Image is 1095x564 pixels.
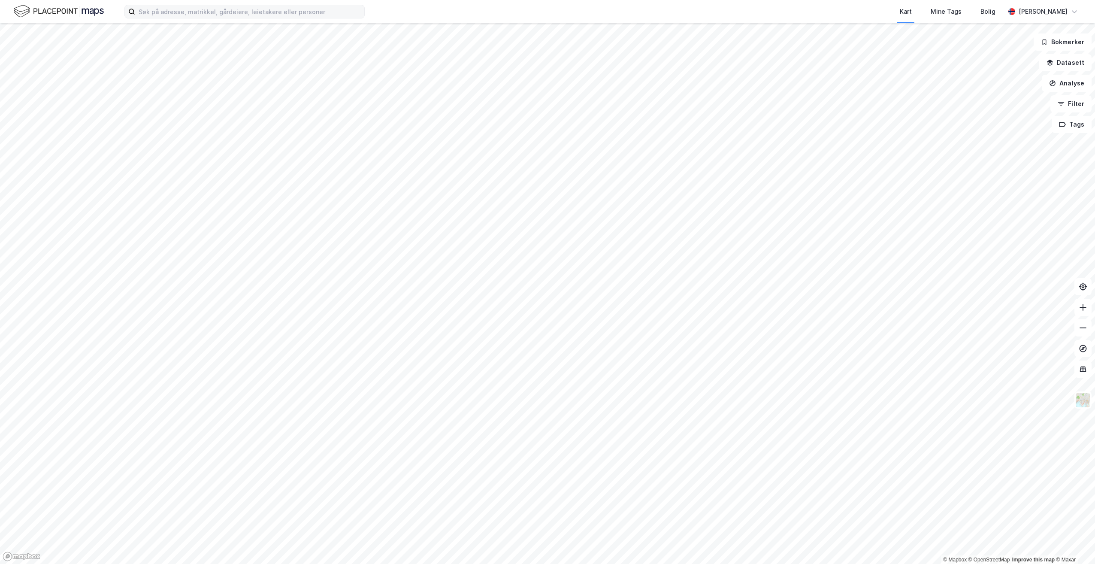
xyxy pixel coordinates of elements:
img: Z [1075,392,1091,408]
iframe: Chat Widget [1052,523,1095,564]
div: Bolig [980,6,995,17]
button: Analyse [1042,75,1092,92]
div: [PERSON_NAME] [1019,6,1068,17]
div: Mine Tags [931,6,962,17]
button: Tags [1052,116,1092,133]
a: OpenStreetMap [968,557,1010,563]
a: Mapbox homepage [3,552,40,561]
input: Søk på adresse, matrikkel, gårdeiere, leietakere eller personer [135,5,364,18]
a: Mapbox [943,557,967,563]
button: Bokmerker [1034,33,1092,51]
button: Filter [1050,95,1092,112]
div: Kart [900,6,912,17]
img: logo.f888ab2527a4732fd821a326f86c7f29.svg [14,4,104,19]
a: Improve this map [1012,557,1055,563]
button: Datasett [1039,54,1092,71]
